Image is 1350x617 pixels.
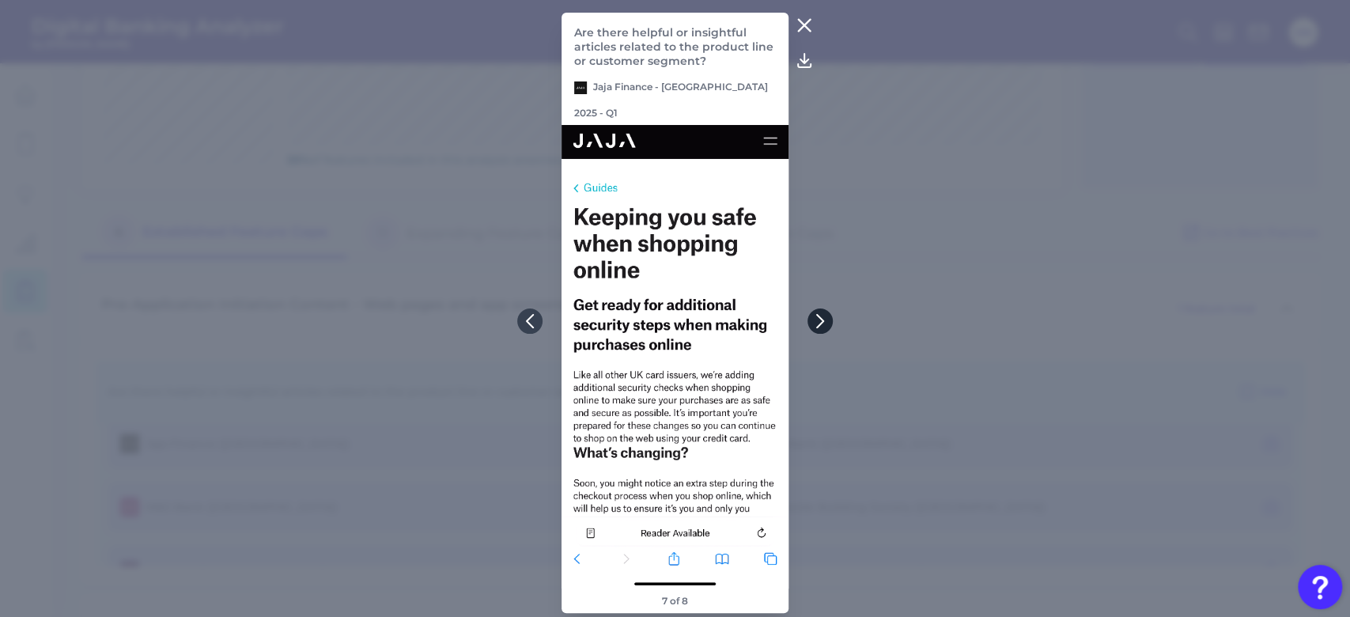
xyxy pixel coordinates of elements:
[1298,565,1342,609] button: Open Resource Center
[574,81,587,94] img: Jaja Finance
[574,25,776,68] p: Are there helpful or insightful articles related to the product line or customer segment?
[562,125,788,589] img: Jaja---Q1-2025---CC-OB---Pre-app-help09.png
[656,589,694,613] footer: 7 of 8
[574,81,768,94] p: Jaja Finance - [GEOGRAPHIC_DATA]
[574,107,618,119] p: 2025 - Q1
